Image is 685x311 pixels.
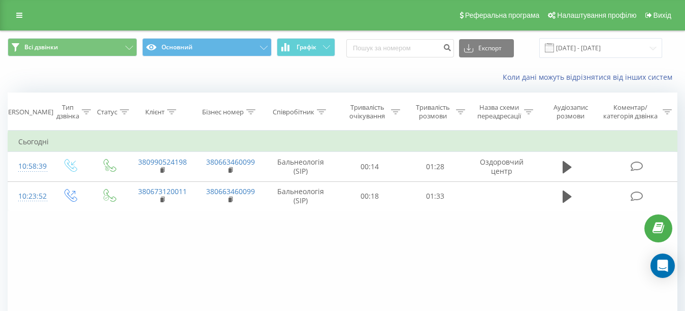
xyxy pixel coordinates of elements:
div: Коментар/категорія дзвінка [601,103,660,120]
div: Клієнт [145,108,165,116]
div: Тривалість розмови [412,103,454,120]
a: 380663460099 [206,157,255,167]
div: 10:58:39 [18,157,40,176]
a: 380663460099 [206,186,255,196]
a: 380673120011 [138,186,187,196]
span: Вихід [654,11,671,19]
td: 01:33 [403,181,468,211]
td: Оздоровчий центр [468,152,536,181]
div: 10:23:52 [18,186,40,206]
button: Всі дзвінки [8,38,137,56]
span: Налаштування профілю [557,11,636,19]
input: Пошук за номером [346,39,454,57]
button: Графік [277,38,335,56]
span: Всі дзвінки [24,43,58,51]
div: Аудіозапис розмови [545,103,596,120]
div: Open Intercom Messenger [650,254,675,278]
a: Коли дані можуть відрізнятися вiд інших систем [503,72,677,82]
button: Експорт [459,39,514,57]
td: 00:14 [337,152,403,181]
div: Бізнес номер [202,108,244,116]
div: [PERSON_NAME] [2,108,53,116]
td: Сьогодні [8,132,677,152]
div: Назва схеми переадресації [477,103,521,120]
td: 01:28 [403,152,468,181]
a: 380990524198 [138,157,187,167]
td: Бальнеологія (SIP) [264,181,337,211]
td: Бальнеологія (SIP) [264,152,337,181]
div: Статус [97,108,117,116]
button: Основний [142,38,272,56]
td: 00:18 [337,181,403,211]
span: Реферальна програма [465,11,540,19]
div: Тип дзвінка [56,103,79,120]
div: Тривалість очікування [346,103,388,120]
div: Співробітник [273,108,314,116]
span: Графік [297,44,316,51]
